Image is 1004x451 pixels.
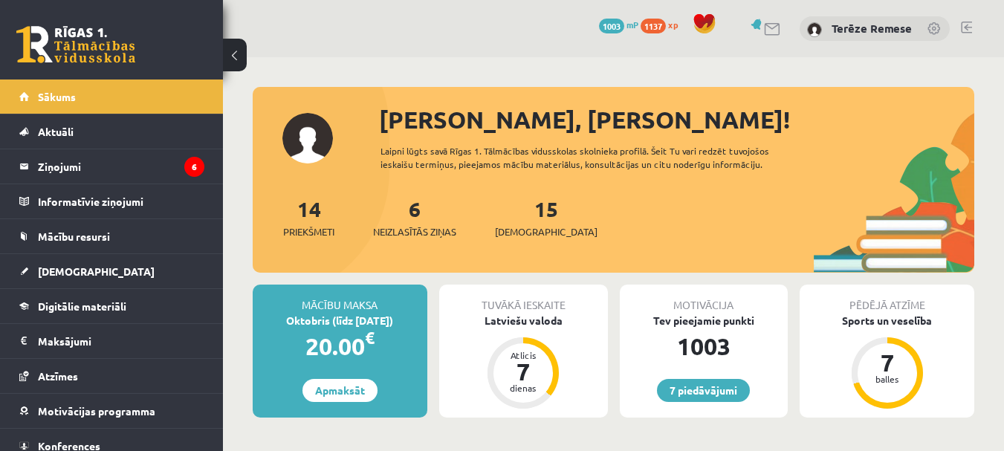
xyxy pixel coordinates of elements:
[19,149,204,184] a: Ziņojumi6
[283,195,334,239] a: 14Priekšmeti
[253,328,427,364] div: 20.00
[19,359,204,393] a: Atzīmes
[253,313,427,328] div: Oktobris (līdz [DATE])
[620,328,788,364] div: 1003
[38,230,110,243] span: Mācību resursi
[283,224,334,239] span: Priekšmeti
[38,265,155,278] span: [DEMOGRAPHIC_DATA]
[800,285,974,313] div: Pēdējā atzīme
[807,22,822,37] img: Terēze Remese
[365,327,375,348] span: €
[19,114,204,149] a: Aktuāli
[38,324,204,358] legend: Maksājumi
[865,351,910,374] div: 7
[373,195,456,239] a: 6Neizlasītās ziņas
[599,19,638,30] a: 1003 mP
[38,90,76,103] span: Sākums
[302,379,378,402] a: Apmaksāt
[501,360,545,383] div: 7
[439,313,608,411] a: Latviešu valoda Atlicis 7 dienas
[38,299,126,313] span: Digitālie materiāli
[620,285,788,313] div: Motivācija
[641,19,666,33] span: 1137
[19,254,204,288] a: [DEMOGRAPHIC_DATA]
[626,19,638,30] span: mP
[501,351,545,360] div: Atlicis
[19,184,204,218] a: Informatīvie ziņojumi
[184,157,204,177] i: 6
[380,144,814,171] div: Laipni lūgts savā Rīgas 1. Tālmācības vidusskolas skolnieka profilā. Šeit Tu vari redzēt tuvojošo...
[439,313,608,328] div: Latviešu valoda
[19,289,204,323] a: Digitālie materiāli
[19,219,204,253] a: Mācību resursi
[657,379,750,402] a: 7 piedāvājumi
[38,149,204,184] legend: Ziņojumi
[800,313,974,411] a: Sports un veselība 7 balles
[668,19,678,30] span: xp
[373,224,456,239] span: Neizlasītās ziņas
[19,394,204,428] a: Motivācijas programma
[38,369,78,383] span: Atzīmes
[641,19,685,30] a: 1137 xp
[16,26,135,63] a: Rīgas 1. Tālmācības vidusskola
[379,102,974,137] div: [PERSON_NAME], [PERSON_NAME]!
[495,224,597,239] span: [DEMOGRAPHIC_DATA]
[832,21,912,36] a: Terēze Remese
[599,19,624,33] span: 1003
[439,285,608,313] div: Tuvākā ieskaite
[38,184,204,218] legend: Informatīvie ziņojumi
[865,374,910,383] div: balles
[800,313,974,328] div: Sports un veselība
[495,195,597,239] a: 15[DEMOGRAPHIC_DATA]
[620,313,788,328] div: Tev pieejamie punkti
[19,324,204,358] a: Maksājumi
[501,383,545,392] div: dienas
[253,285,427,313] div: Mācību maksa
[38,404,155,418] span: Motivācijas programma
[19,80,204,114] a: Sākums
[38,125,74,138] span: Aktuāli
